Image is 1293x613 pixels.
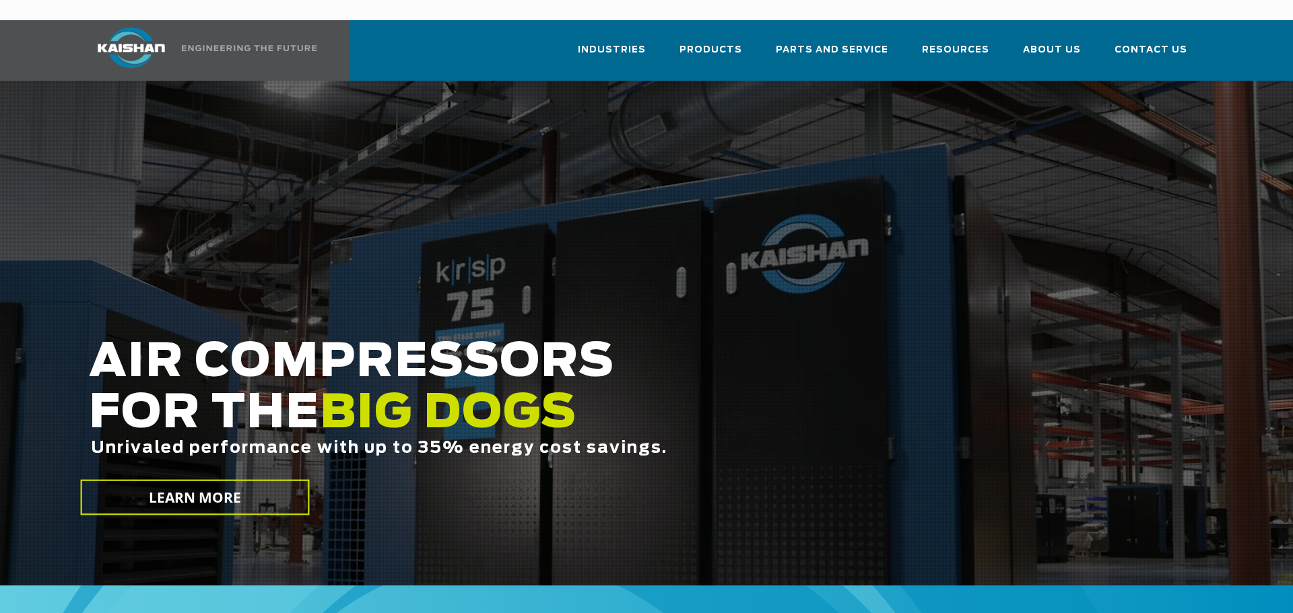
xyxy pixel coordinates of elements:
a: Parts and Service [776,32,888,78]
a: Industries [578,32,646,78]
a: Contact Us [1115,32,1187,78]
a: About Us [1023,32,1081,78]
img: kaishan logo [81,28,182,68]
img: Engineering the future [182,45,317,51]
a: Resources [922,32,989,78]
a: Products [679,32,742,78]
span: LEARN MORE [149,488,242,507]
span: Resources [922,42,989,58]
a: LEARN MORE [81,480,310,515]
span: Contact Us [1115,42,1187,58]
span: Industries [578,42,646,58]
a: Kaishan USA [81,20,319,81]
span: Unrivaled performance with up to 35% energy cost savings. [91,440,667,456]
span: BIG DOGS [320,391,577,437]
h2: AIR COMPRESSORS FOR THE [89,337,1016,499]
span: Parts and Service [776,42,888,58]
span: Products [679,42,742,58]
span: About Us [1023,42,1081,58]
